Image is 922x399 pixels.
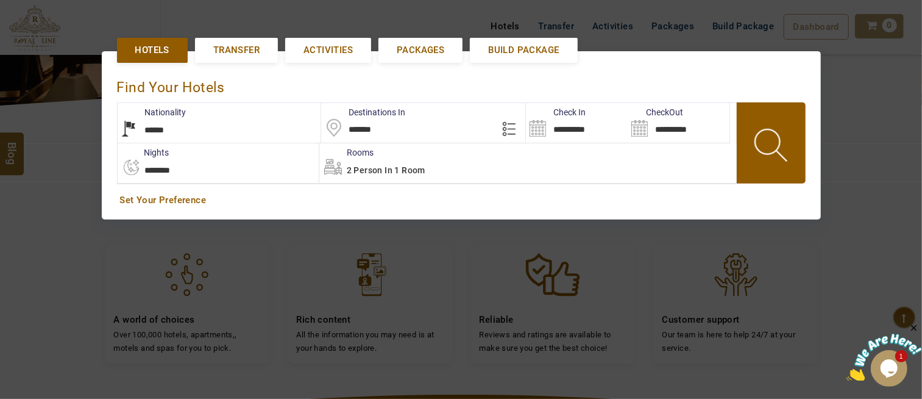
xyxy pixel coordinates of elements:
label: Nationality [118,106,186,118]
a: Build Package [470,38,577,63]
label: CheckOut [628,106,683,118]
span: Build Package [488,44,559,57]
span: Activities [303,44,353,57]
label: Rooms [319,146,374,159]
span: Transfer [213,44,260,57]
label: nights [117,146,169,159]
span: Packages [397,44,444,57]
label: Destinations In [321,106,405,118]
a: Hotels [117,38,188,63]
iframe: chat widget [846,323,922,381]
a: Set Your Preference [120,194,803,207]
input: Search [628,103,729,143]
span: Hotels [135,44,169,57]
a: Transfer [195,38,278,63]
label: Check In [526,106,586,118]
input: Search [526,103,628,143]
span: 2 Person in 1 Room [347,165,425,175]
div: Find Your Hotels [117,66,806,102]
a: Activities [285,38,371,63]
a: Packages [378,38,463,63]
